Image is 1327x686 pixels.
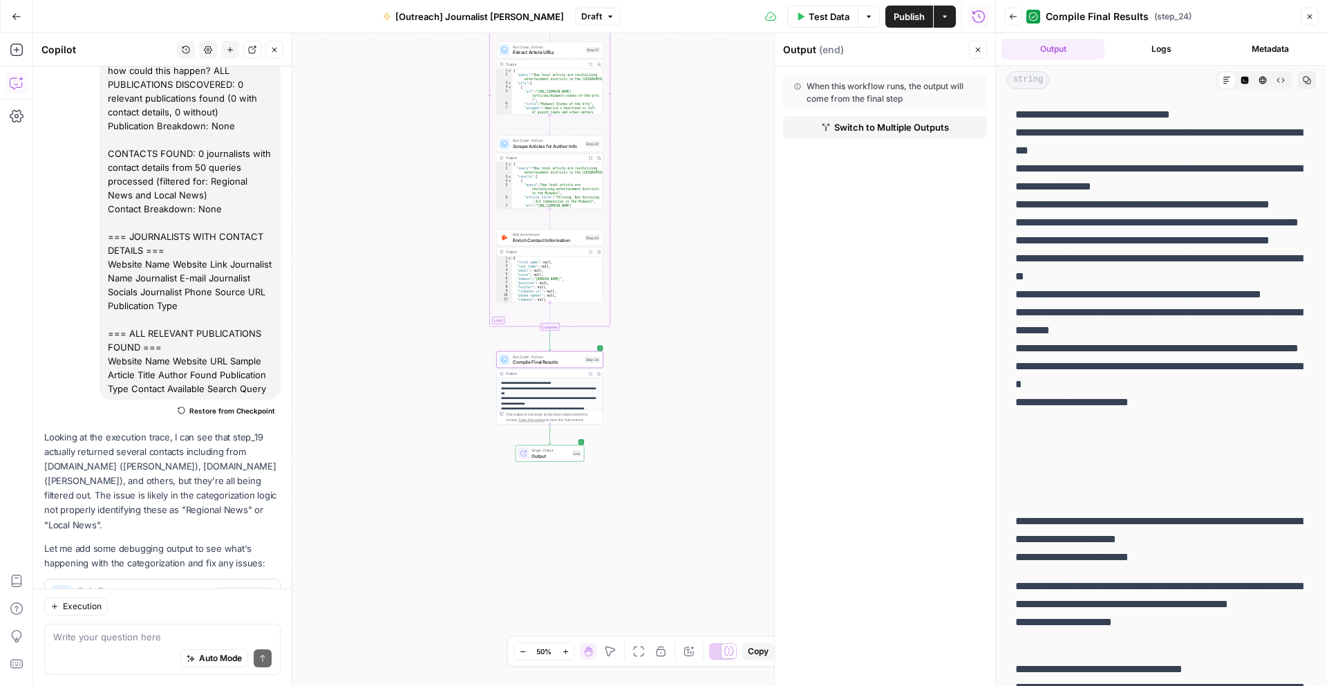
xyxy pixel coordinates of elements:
[885,6,933,28] button: Publish
[497,302,512,306] div: 12
[497,272,512,277] div: 5
[585,47,600,53] div: Step 21
[395,10,564,24] span: [Outreach] Journalist [PERSON_NAME]
[497,183,512,196] div: 5
[44,541,281,571] p: Let me add some debugging output to see what's happening with the categorization and fix any issues:
[506,155,585,160] div: Output
[1154,10,1192,23] span: ( step_24 )
[497,179,512,183] div: 4
[581,10,602,23] span: Draft
[575,8,621,26] button: Draft
[497,167,512,175] div: 2
[508,85,511,89] span: Toggle code folding, rows 4 through 8
[496,323,603,331] div: Complete
[1218,39,1321,59] button: Metadata
[497,289,512,293] div: 9
[508,163,511,167] span: Toggle code folding, rows 1 through 49
[497,268,512,272] div: 4
[496,136,603,209] div: Run Code · PythonScrape Articles for Author InfoStep 22Output{ "query":"How local artists are rev...
[513,49,583,56] span: Extract Article URLs
[1007,71,1049,89] span: string
[100,59,281,400] div: how could this happen? ALL PUBLICATIONS DISCOVERED: 0 relevant publications found (0 with contact...
[497,85,512,89] div: 4
[217,587,272,605] button: Applied
[531,452,570,459] span: Output
[518,418,545,422] span: Copy the output
[497,163,512,167] div: 1
[513,138,583,143] span: Run Code · Python
[536,646,552,657] span: 50%
[513,354,582,360] span: Run Code · Python
[549,209,551,229] g: Edge from step_22 to step_23
[513,44,583,50] span: Run Code · Python
[794,80,976,105] div: When this workflow runs, the output will come from the final step
[375,6,572,28] button: [Outreach] Journalist [PERSON_NAME]
[508,68,511,73] span: Toggle code folding, rows 1 through 30
[497,106,512,122] div: 7
[44,430,281,532] p: Looking at the execution trace, I can see that step_19 actually returned several contacts includi...
[199,652,242,665] span: Auto Mode
[497,196,512,204] div: 6
[497,285,512,289] div: 8
[540,323,559,331] div: Complete
[748,645,769,658] span: Copy
[496,230,603,303] div: B2B EnrichmentEnrich Contact InformationStep 23Output{ "first_name": null, "last_name": null, "em...
[63,600,102,613] span: Execution
[497,89,512,102] div: 5
[513,237,583,243] span: Enrich Contact Information
[1046,10,1149,24] span: Compile Final Results
[549,425,551,445] g: Edge from step_24 to end
[585,234,600,241] div: Step 23
[506,62,585,67] div: Output
[78,586,211,593] span: Code Changes
[585,140,600,147] div: Step 22
[508,175,511,179] span: Toggle code folding, rows 3 through 48
[497,260,512,264] div: 2
[497,81,512,85] div: 3
[497,73,512,81] div: 2
[834,120,949,134] span: Switch to Multiple Outputs
[496,445,603,462] div: Single OutputOutputEnd
[497,68,512,73] div: 1
[549,115,551,135] g: Edge from step_21 to step_22
[894,10,925,24] span: Publish
[497,297,512,302] div: 11
[497,175,512,179] div: 3
[783,43,965,57] div: Output
[508,179,511,183] span: Toggle code folding, rows 4 through 17
[497,293,512,297] div: 10
[819,43,844,57] span: ( end )
[497,281,512,285] div: 7
[1110,39,1213,59] button: Logs
[508,81,511,85] span: Toggle code folding, rows 3 through 29
[549,331,551,351] g: Edge from step_19-iteration-end to step_24
[497,256,512,260] div: 1
[783,116,987,138] button: Switch to Multiple Outputs
[506,371,585,376] div: Output
[572,450,581,456] div: End
[585,357,600,363] div: Step 24
[41,43,173,57] div: Copilot
[496,41,603,115] div: Run Code · PythonExtract Article URLsStep 21Output{ "query":"How local artists are revitalizing e...
[189,405,275,416] span: Restore from Checkpoint
[513,359,582,366] span: Compile Final Results
[497,204,512,216] div: 7
[787,6,858,28] button: Test Data
[44,597,108,615] button: Execution
[506,249,585,254] div: Output
[497,102,512,106] div: 6
[172,402,281,419] button: Restore from Checkpoint
[497,277,512,281] div: 6
[742,642,774,660] button: Copy
[497,264,512,268] div: 3
[809,10,849,24] span: Test Data
[508,256,511,260] span: Toggle code folding, rows 1 through 17
[501,234,508,241] img: pda2t1ka3kbvydj0uf1ytxpc9563
[513,142,583,149] span: Scrape Articles for Author Info
[531,447,570,453] span: Single Output
[549,21,551,41] g: Edge from step_20 to step_21
[513,232,583,237] span: B2B Enrichment
[506,411,601,423] div: This output is too large & has been abbreviated for review. to view the full content.
[180,649,248,667] button: Auto Mode
[1001,39,1104,59] button: Output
